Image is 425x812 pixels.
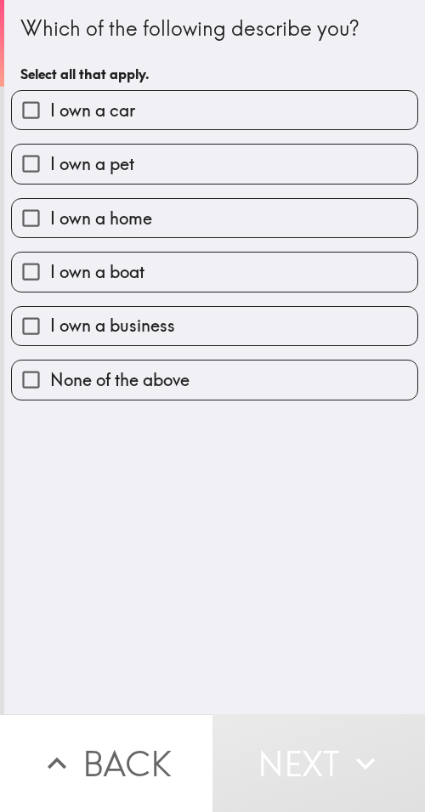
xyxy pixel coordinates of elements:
[20,14,409,43] div: Which of the following describe you?
[12,199,417,237] button: I own a home
[50,207,152,230] span: I own a home
[12,307,417,345] button: I own a business
[12,253,417,291] button: I own a boat
[12,145,417,183] button: I own a pet
[50,152,134,176] span: I own a pet
[212,714,425,812] button: Next
[50,314,175,338] span: I own a business
[12,361,417,399] button: None of the above
[50,99,135,122] span: I own a car
[50,260,144,284] span: I own a boat
[12,91,417,129] button: I own a car
[50,368,190,392] span: None of the above
[20,65,409,83] h6: Select all that apply.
